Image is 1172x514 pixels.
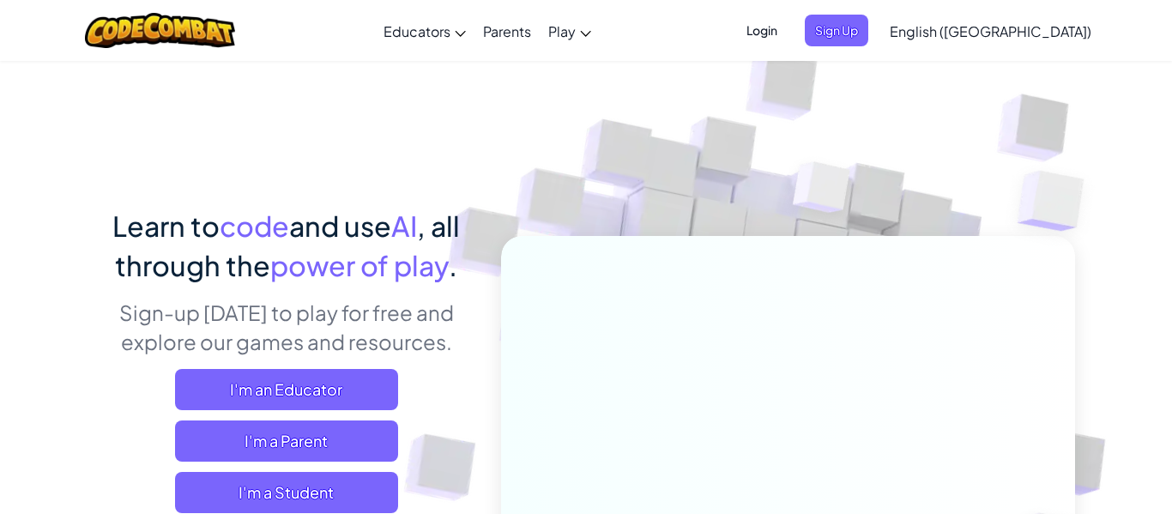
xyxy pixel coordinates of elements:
p: Sign-up [DATE] to play for free and explore our games and resources. [97,298,475,356]
span: AI [391,209,417,243]
span: and use [289,209,391,243]
span: power of play [270,248,449,282]
img: Overlap cubes [983,129,1132,274]
button: Sign Up [805,15,868,46]
span: . [449,248,457,282]
img: CodeCombat logo [85,13,235,48]
a: Parents [474,8,540,54]
button: I'm a Student [175,472,398,513]
span: English ([GEOGRAPHIC_DATA]) [890,22,1091,40]
a: English ([GEOGRAPHIC_DATA]) [881,8,1100,54]
span: Play [548,22,576,40]
span: Educators [384,22,450,40]
img: Overlap cubes [761,128,885,256]
a: I'm an Educator [175,369,398,410]
span: code [220,209,289,243]
span: Learn to [112,209,220,243]
a: Play [540,8,600,54]
a: Educators [375,8,474,54]
button: Login [736,15,788,46]
a: I'm a Parent [175,420,398,462]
